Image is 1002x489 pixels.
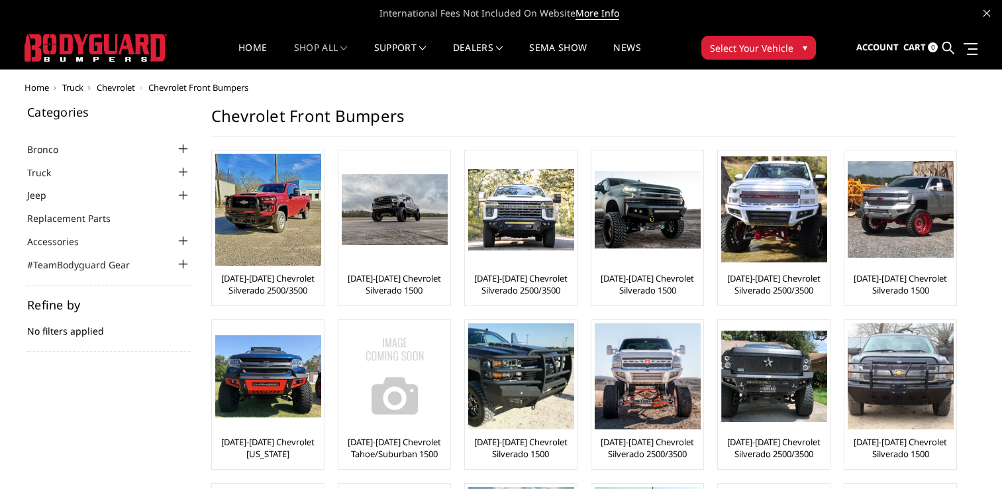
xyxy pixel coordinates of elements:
[848,272,953,296] a: [DATE]-[DATE] Chevrolet Silverado 1500
[27,258,146,272] a: #TeamBodyguard Gear
[342,323,447,429] a: No Image
[62,81,83,93] a: Truck
[25,81,49,93] a: Home
[856,30,899,66] a: Account
[294,43,348,69] a: shop all
[721,436,827,460] a: [DATE]-[DATE] Chevrolet Silverado 2500/3500
[903,30,938,66] a: Cart 0
[342,323,448,429] img: No Image
[576,7,619,20] a: More Info
[148,81,248,93] span: Chevrolet Front Bumpers
[848,436,953,460] a: [DATE]-[DATE] Chevrolet Silverado 1500
[27,106,191,118] h5: Categories
[215,272,321,296] a: [DATE]-[DATE] Chevrolet Silverado 2500/3500
[595,436,700,460] a: [DATE]-[DATE] Chevrolet Silverado 2500/3500
[374,43,426,69] a: Support
[529,43,587,69] a: SEMA Show
[342,272,447,296] a: [DATE]-[DATE] Chevrolet Silverado 1500
[721,272,827,296] a: [DATE]-[DATE] Chevrolet Silverado 2500/3500
[211,106,956,136] h1: Chevrolet Front Bumpers
[27,299,191,311] h5: Refine by
[27,188,63,202] a: Jeep
[903,41,926,53] span: Cart
[928,42,938,52] span: 0
[701,36,816,60] button: Select Your Vehicle
[613,43,640,69] a: News
[856,41,899,53] span: Account
[27,235,95,248] a: Accessories
[27,142,75,156] a: Bronco
[468,436,574,460] a: [DATE]-[DATE] Chevrolet Silverado 1500
[27,166,68,180] a: Truck
[803,40,807,54] span: ▾
[27,299,191,352] div: No filters applied
[710,41,793,55] span: Select Your Vehicle
[27,211,127,225] a: Replacement Parts
[215,436,321,460] a: [DATE]-[DATE] Chevrolet [US_STATE]
[25,34,167,62] img: BODYGUARD BUMPERS
[97,81,135,93] a: Chevrolet
[468,272,574,296] a: [DATE]-[DATE] Chevrolet Silverado 2500/3500
[595,272,700,296] a: [DATE]-[DATE] Chevrolet Silverado 1500
[453,43,503,69] a: Dealers
[342,436,447,460] a: [DATE]-[DATE] Chevrolet Tahoe/Suburban 1500
[238,43,267,69] a: Home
